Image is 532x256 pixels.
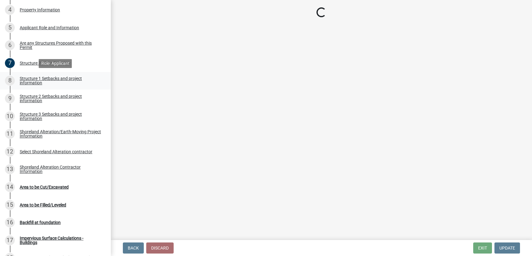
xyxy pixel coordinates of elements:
button: Back [123,242,144,254]
div: 11 [5,129,15,139]
div: 8 [5,76,15,86]
div: Structure 2 Setbacks and project information [20,94,101,103]
div: Role: Applicant [39,59,72,68]
div: Property Information [20,8,60,12]
div: Backfill at foundation [20,220,61,225]
div: Structure Project Overview [20,61,71,65]
div: 15 [5,200,15,210]
div: Shoreland Alteration Contractor Information [20,165,101,174]
div: Applicant Role and Information [20,26,79,30]
div: 6 [5,40,15,50]
div: 12 [5,147,15,157]
div: Structure 3 Setbacks and project information [20,112,101,121]
div: Area to be Filled/Leveled [20,203,66,207]
div: 13 [5,164,15,174]
div: Are any Structures Proposed with this Permit [20,41,101,50]
div: 4 [5,5,15,15]
div: 14 [5,182,15,192]
div: 7 [5,58,15,68]
button: Update [494,242,520,254]
div: Structure 1 Setbacks and project information [20,76,101,85]
div: 5 [5,23,15,33]
button: Discard [146,242,174,254]
span: Update [499,246,515,250]
div: 9 [5,94,15,103]
div: Select Shoreland Alteration contractor [20,150,92,154]
div: 17 [5,235,15,245]
button: Exit [473,242,492,254]
div: Area to be Cut/Excavated [20,185,69,189]
div: 16 [5,218,15,227]
div: Impervious Surface Calculations - Buildings [20,236,101,245]
span: Back [128,246,139,250]
div: Shoreland Alteration/Earth-Moving Project Information [20,130,101,138]
div: 10 [5,111,15,121]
